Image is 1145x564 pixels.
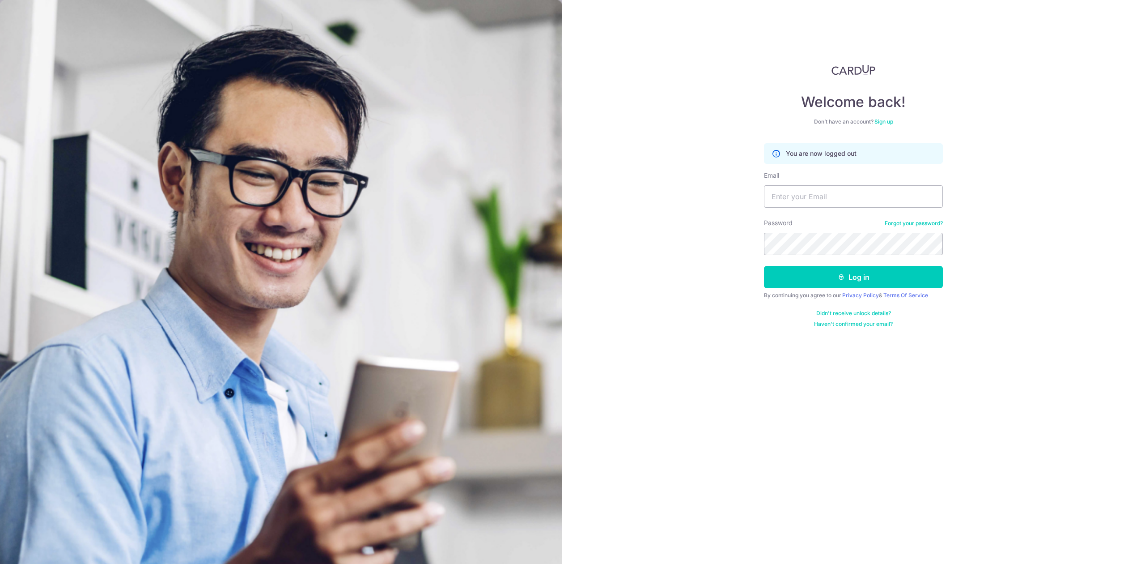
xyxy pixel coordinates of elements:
[764,266,943,288] button: Log in
[764,218,793,227] label: Password
[764,171,779,180] label: Email
[816,310,891,317] a: Didn't receive unlock details?
[883,292,928,299] a: Terms Of Service
[764,292,943,299] div: By continuing you agree to our &
[814,320,893,328] a: Haven't confirmed your email?
[842,292,879,299] a: Privacy Policy
[764,185,943,208] input: Enter your Email
[874,118,893,125] a: Sign up
[885,220,943,227] a: Forgot your password?
[786,149,857,158] p: You are now logged out
[764,93,943,111] h4: Welcome back!
[831,64,875,75] img: CardUp Logo
[764,118,943,125] div: Don’t have an account?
